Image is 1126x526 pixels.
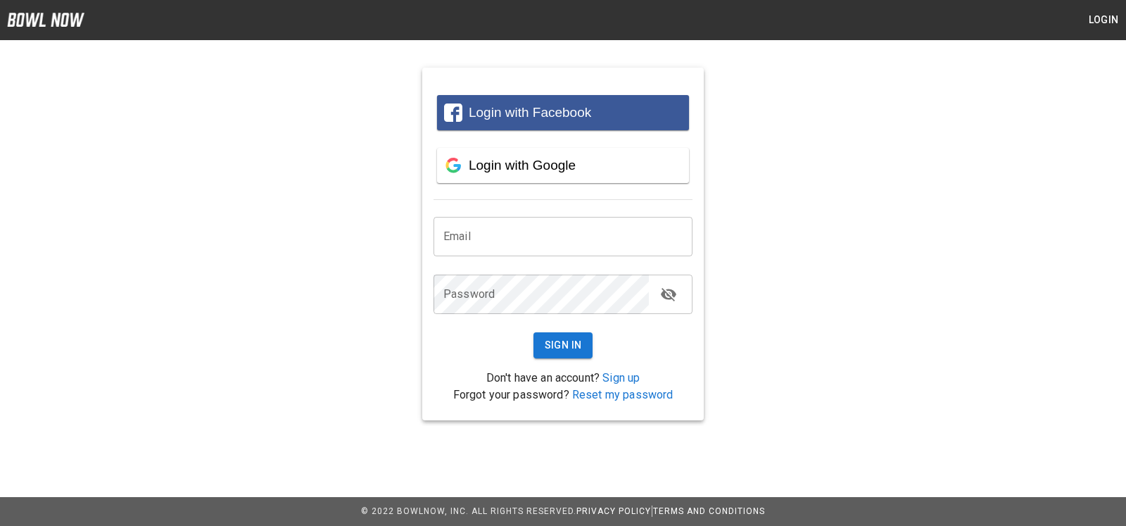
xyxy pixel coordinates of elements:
button: Login with Facebook [437,95,689,130]
button: Sign In [533,332,593,358]
span: Login with Facebook [469,105,591,120]
p: Forgot your password? [434,387,692,403]
button: toggle password visibility [654,280,683,308]
p: Don't have an account? [434,370,692,387]
button: Login [1081,7,1126,33]
a: Terms and Conditions [653,506,765,516]
a: Sign up [602,371,640,384]
img: logo [7,13,84,27]
a: Privacy Policy [576,506,651,516]
button: Login with Google [437,148,689,183]
span: © 2022 BowlNow, Inc. All Rights Reserved. [361,506,576,516]
span: Login with Google [469,158,576,173]
a: Reset my password [572,388,673,401]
